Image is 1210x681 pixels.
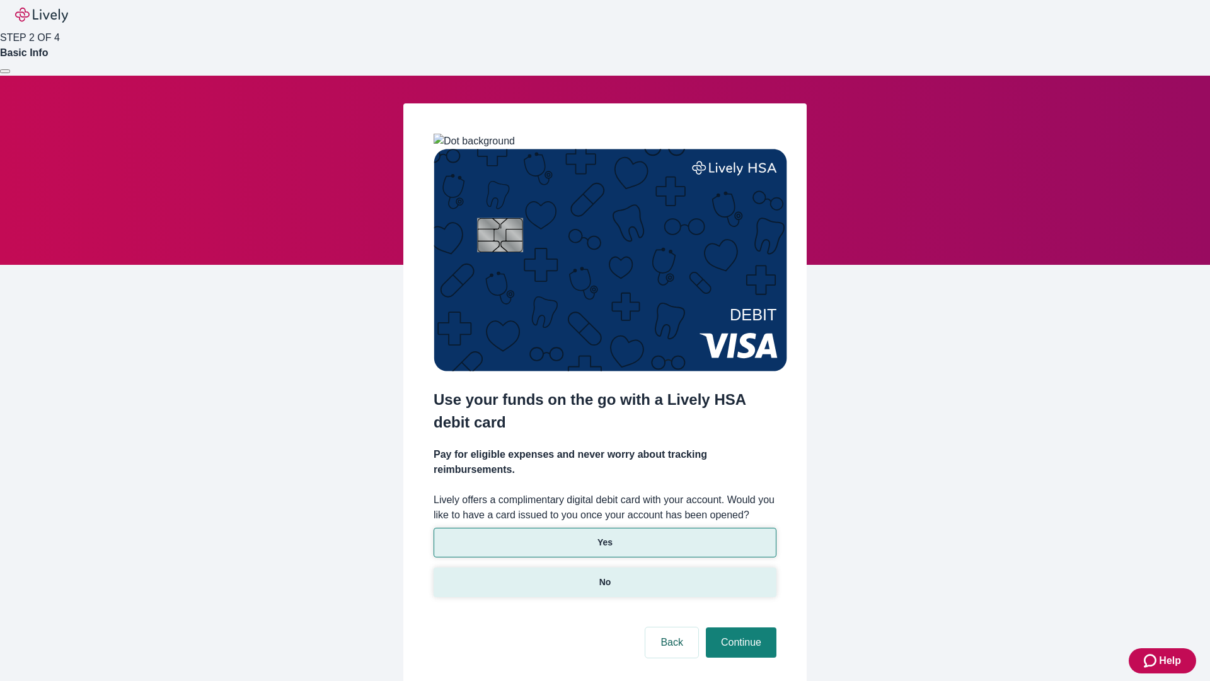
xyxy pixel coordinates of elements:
[434,567,776,597] button: No
[599,576,611,589] p: No
[1159,653,1181,668] span: Help
[597,536,613,549] p: Yes
[434,492,776,523] label: Lively offers a complimentary digital debit card with your account. Would you like to have a card...
[15,8,68,23] img: Lively
[1129,648,1196,673] button: Zendesk support iconHelp
[1144,653,1159,668] svg: Zendesk support icon
[434,447,776,477] h4: Pay for eligible expenses and never worry about tracking reimbursements.
[434,528,776,557] button: Yes
[434,134,515,149] img: Dot background
[706,627,776,658] button: Continue
[434,388,776,434] h2: Use your funds on the go with a Lively HSA debit card
[434,149,787,371] img: Debit card
[645,627,698,658] button: Back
